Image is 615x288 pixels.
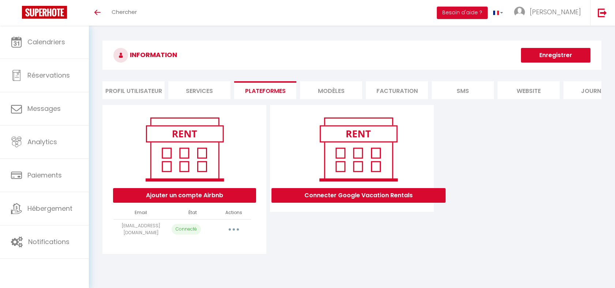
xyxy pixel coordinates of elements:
span: Notifications [28,237,70,246]
th: Email [113,206,169,219]
li: Plateformes [234,81,296,99]
th: État [169,206,217,219]
button: Besoin d'aide ? [437,7,488,19]
img: logout [598,8,607,17]
span: Chercher [112,8,137,16]
span: Analytics [27,137,57,146]
span: Calendriers [27,37,65,46]
p: Connecté [172,224,201,235]
span: Messages [27,104,61,113]
span: [PERSON_NAME] [530,7,581,16]
img: rent.png [312,114,405,184]
span: Réservations [27,71,70,80]
img: ... [514,7,525,18]
li: Facturation [366,81,428,99]
button: Enregistrer [521,48,590,63]
img: Super Booking [22,6,67,19]
h3: INFORMATION [102,41,601,70]
button: Ajouter un compte Airbnb [113,188,256,203]
span: Paiements [27,171,62,180]
span: Hébergement [27,204,72,213]
li: MODÈLES [300,81,362,99]
img: rent.png [138,114,231,184]
li: SMS [432,81,494,99]
td: [EMAIL_ADDRESS][DOMAIN_NAME] [113,219,169,239]
li: website [498,81,560,99]
button: Connecter Google Vacation Rentals [271,188,446,203]
li: Services [168,81,230,99]
li: Profil Utilisateur [102,81,165,99]
th: Actions [217,206,251,219]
